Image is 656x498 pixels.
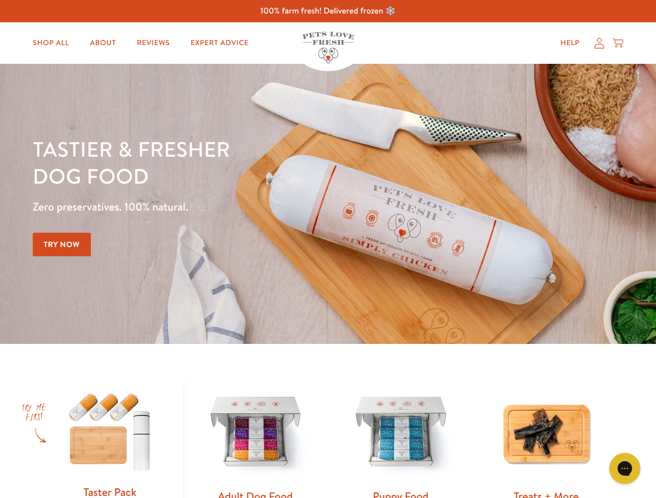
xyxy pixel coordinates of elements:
[552,33,588,53] a: Help
[182,33,257,53] a: Expert Advice
[128,33,178,53] a: Reviews
[82,33,124,53] a: About
[33,135,426,189] h1: Tastier & fresher dog food
[24,33,77,53] a: Shop All
[604,449,646,488] iframe: Gorgias live chat messenger
[33,198,426,216] p: Zero preservatives. 100% natural.
[302,32,354,63] img: Pets Love Fresh
[33,233,91,256] a: Try Now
